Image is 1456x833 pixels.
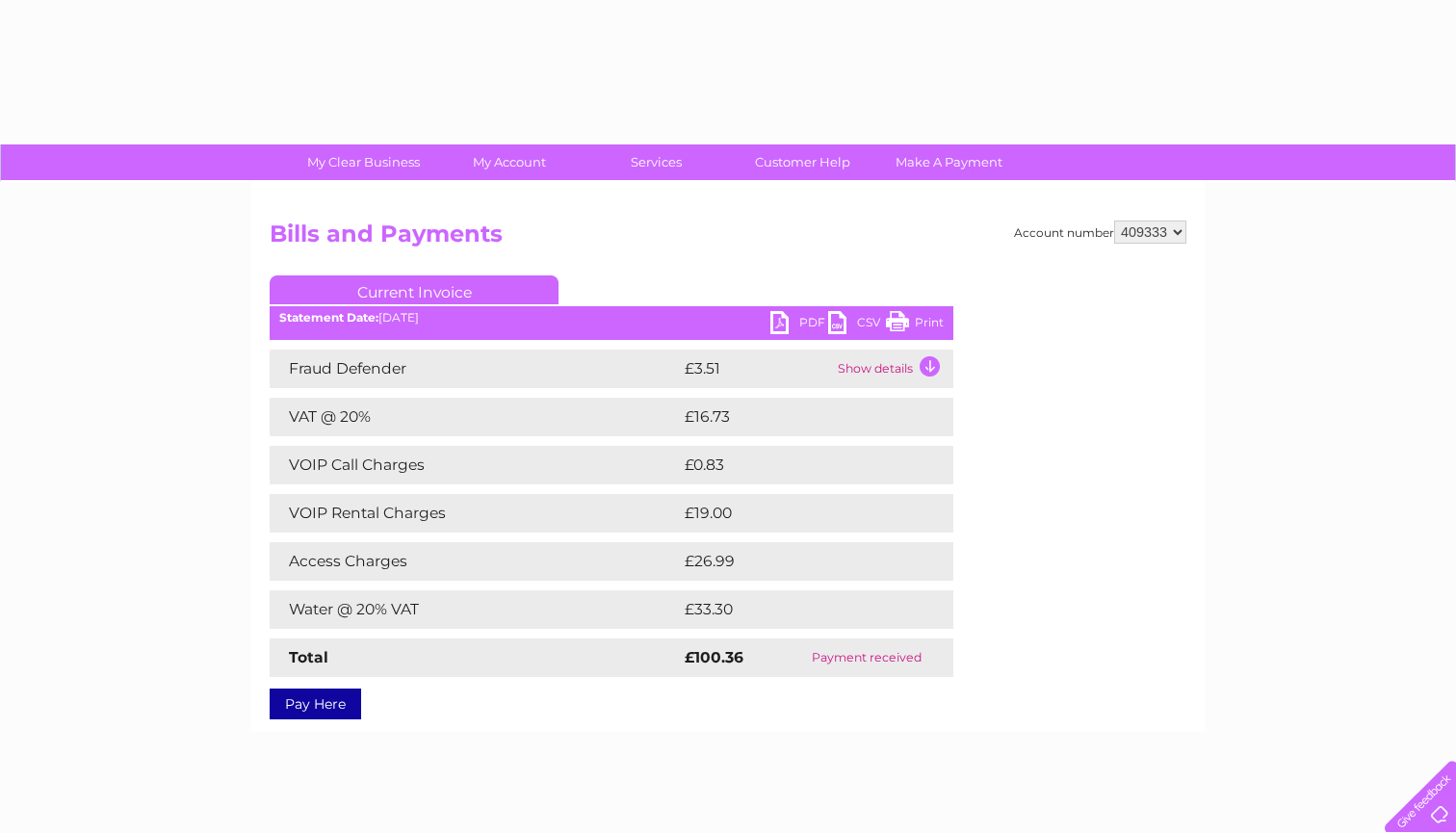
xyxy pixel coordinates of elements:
[270,689,361,719] a: Pay Here
[680,590,914,629] td: £33.30
[770,311,828,339] a: PDF
[723,144,882,180] a: Customer Help
[680,494,914,533] td: £19.00
[279,310,378,325] b: Statement Date:
[270,590,680,629] td: Water @ 20% VAT
[270,350,680,388] td: Fraud Defender
[270,311,953,325] div: [DATE]
[270,398,680,436] td: VAT @ 20%
[833,350,953,388] td: Show details
[685,648,743,666] strong: £100.36
[289,648,328,666] strong: Total
[680,446,908,484] td: £0.83
[680,398,913,436] td: £16.73
[270,221,1186,257] h2: Bills and Payments
[680,350,833,388] td: £3.51
[680,542,916,581] td: £26.99
[886,311,944,339] a: Print
[828,311,886,339] a: CSV
[430,144,589,180] a: My Account
[779,638,953,677] td: Payment received
[270,275,559,304] a: Current Invoice
[284,144,443,180] a: My Clear Business
[1014,221,1186,244] div: Account number
[577,144,736,180] a: Services
[270,494,680,533] td: VOIP Rental Charges
[870,144,1028,180] a: Make A Payment
[270,446,680,484] td: VOIP Call Charges
[270,542,680,581] td: Access Charges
